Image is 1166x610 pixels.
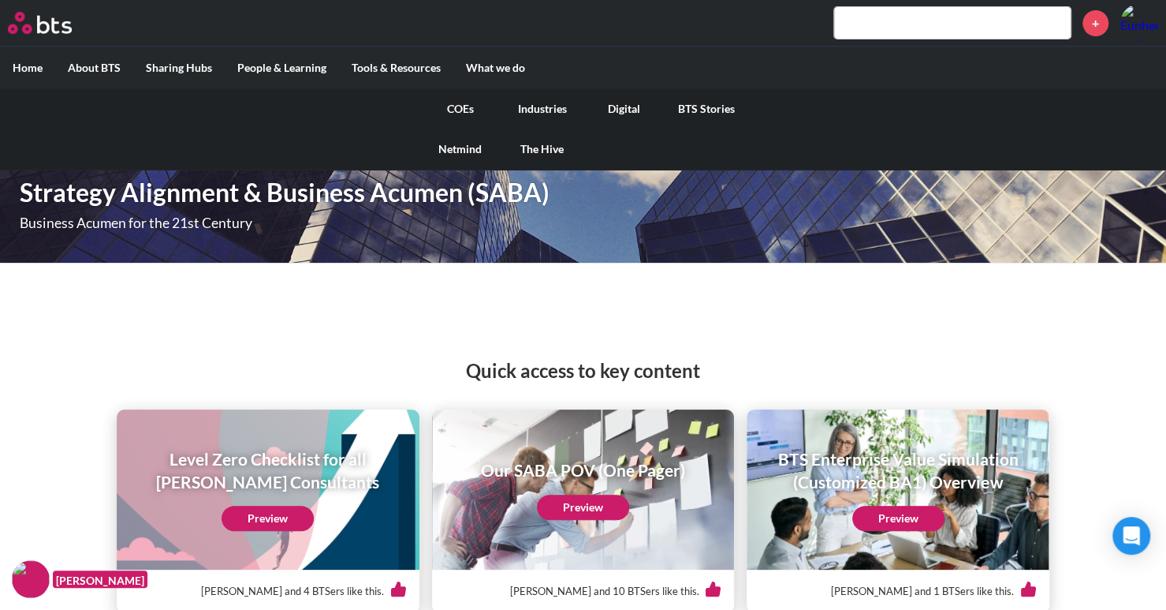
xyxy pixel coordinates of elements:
div: Open Intercom Messenger [1112,517,1150,555]
h1: Our SABA POV (One Pager) [481,458,685,481]
a: + [1082,10,1108,36]
img: BTS Logo [8,12,72,34]
h1: Strategy Alignment & Business Acumen (SABA) [20,175,808,211]
a: Preview [852,506,944,531]
a: Preview [537,495,629,520]
a: Profile [1120,4,1158,42]
p: Business Acumen for the 21st Century [20,216,650,230]
label: What we do [453,47,538,88]
h1: Level Zero Checklist for all [PERSON_NAME] Consultants [128,447,408,494]
h1: BTS Enterprise Value Simulation (Customized BA1) Overview [758,447,1038,494]
label: People & Learning [225,47,339,88]
a: Preview [222,506,314,531]
label: Sharing Hubs [133,47,225,88]
a: Go home [8,12,101,34]
img: F [12,560,50,598]
label: About BTS [55,47,133,88]
figcaption: [PERSON_NAME] [53,571,147,589]
label: Tools & Resources [339,47,453,88]
img: Eunhee Song [1120,4,1158,42]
